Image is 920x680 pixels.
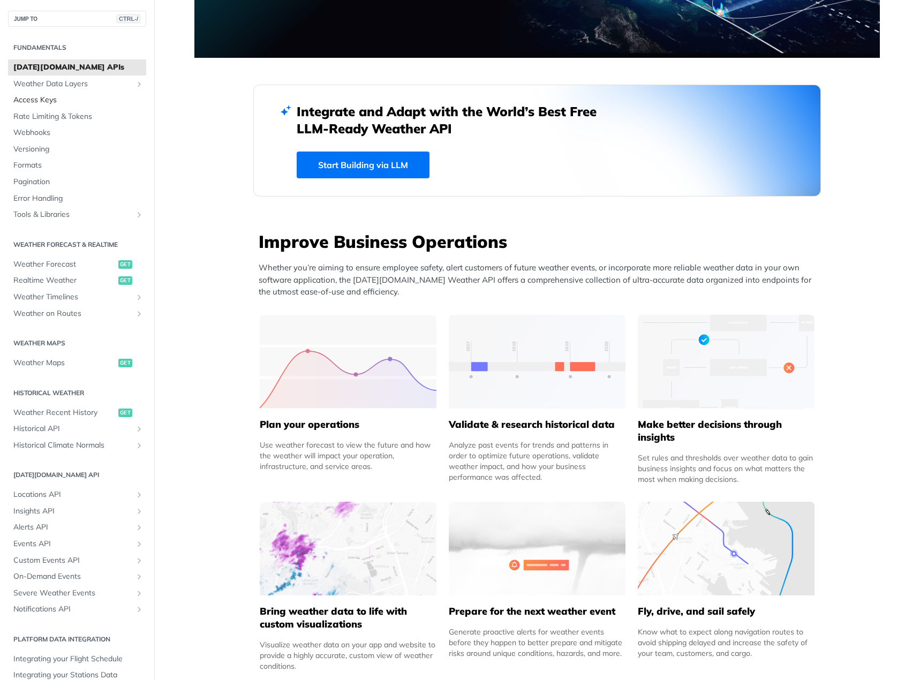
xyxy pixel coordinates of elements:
a: Rate Limiting & Tokens [8,109,146,125]
span: Weather on Routes [13,308,132,319]
span: Rate Limiting & Tokens [13,111,144,122]
a: Realtime Weatherget [8,273,146,289]
span: Weather Recent History [13,407,116,418]
h5: Plan your operations [260,418,436,431]
span: Weather Forecast [13,259,116,270]
a: Severe Weather EventsShow subpages for Severe Weather Events [8,585,146,601]
a: Tools & LibrariesShow subpages for Tools & Libraries [8,207,146,223]
img: 4463876-group-4982x.svg [260,502,436,595]
h2: Fundamentals [8,43,146,52]
a: Historical APIShow subpages for Historical API [8,421,146,437]
button: Show subpages for Historical API [135,425,144,433]
h2: Integrate and Adapt with the World’s Best Free LLM-Ready Weather API [297,103,613,137]
h2: Weather Maps [8,338,146,348]
a: Integrating your Flight Schedule [8,651,146,667]
h5: Validate & research historical data [449,418,625,431]
a: Weather Recent Historyget [8,405,146,421]
h5: Bring weather data to life with custom visualizations [260,605,436,631]
span: Access Keys [13,95,144,105]
span: get [118,409,132,417]
a: Error Handling [8,191,146,207]
span: Custom Events API [13,555,132,566]
span: get [118,359,132,367]
a: Events APIShow subpages for Events API [8,536,146,552]
span: Weather Maps [13,358,116,368]
a: Insights APIShow subpages for Insights API [8,503,146,519]
div: Know what to expect along navigation routes to avoid shipping delayed and increase the safety of ... [638,626,815,659]
img: 13d7ca0-group-496-2.svg [449,315,625,409]
a: Notifications APIShow subpages for Notifications API [8,601,146,617]
div: Use weather forecast to view the future and how the weather will impact your operation, infrastru... [260,440,436,472]
span: On-Demand Events [13,571,132,582]
a: Weather Mapsget [8,355,146,371]
img: 39565e8-group-4962x.svg [260,315,436,409]
span: Alerts API [13,522,132,533]
span: Weather Data Layers [13,79,132,89]
span: Insights API [13,506,132,517]
img: 994b3d6-mask-group-32x.svg [638,502,815,595]
span: Events API [13,539,132,549]
button: Show subpages for Insights API [135,507,144,516]
span: Historical API [13,424,132,434]
span: [DATE][DOMAIN_NAME] APIs [13,62,144,73]
a: Versioning [8,141,146,157]
div: Visualize weather data on your app and website to provide a highly accurate, custom view of weath... [260,639,436,671]
div: Generate proactive alerts for weather events before they happen to better prepare and mitigate ri... [449,626,625,659]
a: Weather Data LayersShow subpages for Weather Data Layers [8,76,146,92]
span: Formats [13,160,144,171]
a: Historical Climate NormalsShow subpages for Historical Climate Normals [8,437,146,454]
h5: Prepare for the next weather event [449,605,625,618]
button: Show subpages for Custom Events API [135,556,144,565]
button: Show subpages for On-Demand Events [135,572,144,581]
span: Error Handling [13,193,144,204]
h2: [DATE][DOMAIN_NAME] API [8,470,146,480]
p: Whether you’re aiming to ensure employee safety, alert customers of future weather events, or inc... [259,262,821,298]
span: get [118,276,132,285]
a: [DATE][DOMAIN_NAME] APIs [8,59,146,75]
a: Webhooks [8,125,146,141]
h2: Historical Weather [8,388,146,398]
a: Weather Forecastget [8,256,146,273]
a: Weather TimelinesShow subpages for Weather Timelines [8,289,146,305]
button: Show subpages for Weather on Routes [135,309,144,318]
a: Custom Events APIShow subpages for Custom Events API [8,553,146,569]
h5: Make better decisions through insights [638,418,815,444]
span: get [118,260,132,269]
span: Tools & Libraries [13,209,132,220]
span: Versioning [13,144,144,155]
button: Show subpages for Weather Data Layers [135,80,144,88]
button: Show subpages for Notifications API [135,605,144,614]
button: Show subpages for Severe Weather Events [135,589,144,598]
button: JUMP TOCTRL-/ [8,11,146,27]
h2: Platform DATA integration [8,634,146,644]
a: Access Keys [8,92,146,108]
span: Locations API [13,489,132,500]
button: Show subpages for Historical Climate Normals [135,441,144,450]
span: Severe Weather Events [13,588,132,599]
span: Notifications API [13,604,132,615]
h2: Weather Forecast & realtime [8,240,146,250]
button: Show subpages for Weather Timelines [135,293,144,301]
a: On-Demand EventsShow subpages for On-Demand Events [8,569,146,585]
span: Webhooks [13,127,144,138]
button: Show subpages for Tools & Libraries [135,210,144,219]
a: Start Building via LLM [297,152,429,178]
div: Set rules and thresholds over weather data to gain business insights and focus on what matters th... [638,452,815,485]
span: Realtime Weather [13,275,116,286]
h5: Fly, drive, and sail safely [638,605,815,618]
a: Alerts APIShow subpages for Alerts API [8,519,146,535]
span: Integrating your Flight Schedule [13,654,144,664]
a: Weather on RoutesShow subpages for Weather on Routes [8,306,146,322]
img: a22d113-group-496-32x.svg [638,315,815,409]
span: Pagination [13,177,144,187]
span: Historical Climate Normals [13,440,132,451]
button: Show subpages for Alerts API [135,523,144,532]
button: Show subpages for Events API [135,540,144,548]
h3: Improve Business Operations [259,230,821,253]
button: Show subpages for Locations API [135,490,144,499]
span: CTRL-/ [117,14,140,23]
a: Formats [8,157,146,173]
img: 2c0a313-group-496-12x.svg [449,502,625,595]
a: Pagination [8,174,146,190]
span: Weather Timelines [13,292,132,303]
